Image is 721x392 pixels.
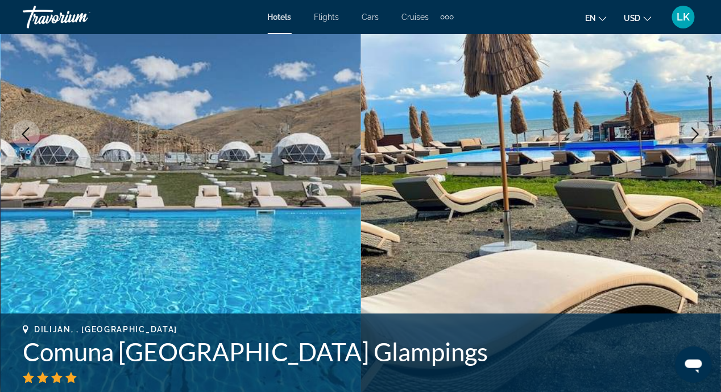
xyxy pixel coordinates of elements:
h1: Comuna [GEOGRAPHIC_DATA] Glampings [23,337,698,366]
a: Flights [314,13,339,22]
button: Previous image [11,120,40,148]
button: Extra navigation items [441,8,454,26]
button: Next image [681,120,710,148]
span: LK [677,11,690,23]
iframe: Button to launch messaging window [676,346,712,383]
a: Cars [362,13,379,22]
button: Change language [585,10,607,26]
a: Travorium [23,2,136,32]
button: Change currency [624,10,652,26]
span: Dilijan, , [GEOGRAPHIC_DATA] [34,325,177,334]
span: USD [624,14,641,23]
a: Cruises [402,13,429,22]
button: User Menu [669,5,698,29]
span: en [585,14,596,23]
a: Hotels [268,13,292,22]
